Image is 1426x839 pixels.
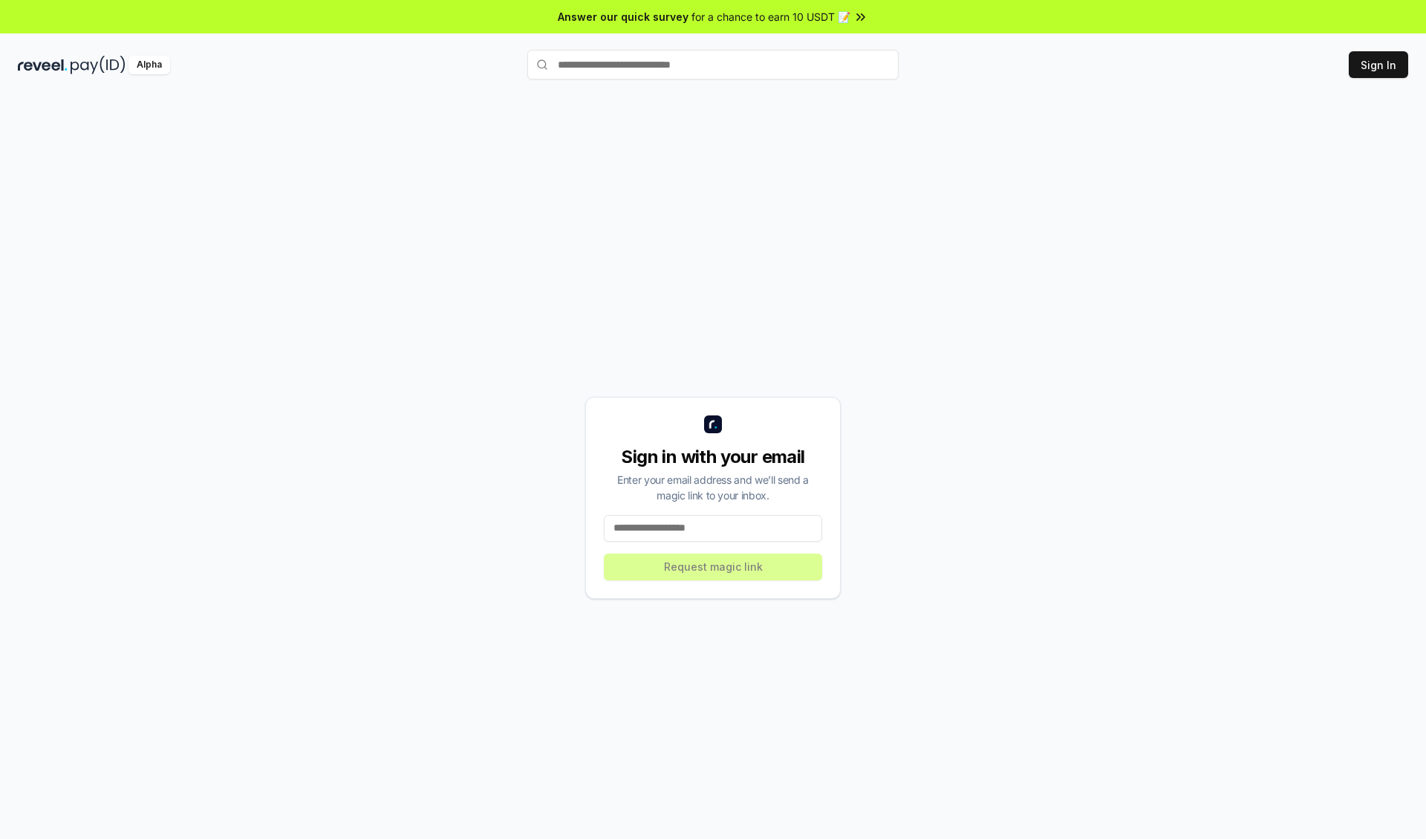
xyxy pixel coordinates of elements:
div: Enter your email address and we’ll send a magic link to your inbox. [604,472,822,503]
div: Sign in with your email [604,445,822,469]
span: for a chance to earn 10 USDT 📝 [691,9,850,25]
img: reveel_dark [18,56,68,74]
div: Alpha [128,56,170,74]
img: pay_id [71,56,126,74]
button: Sign In [1349,51,1408,78]
span: Answer our quick survey [558,9,688,25]
img: logo_small [704,415,722,433]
